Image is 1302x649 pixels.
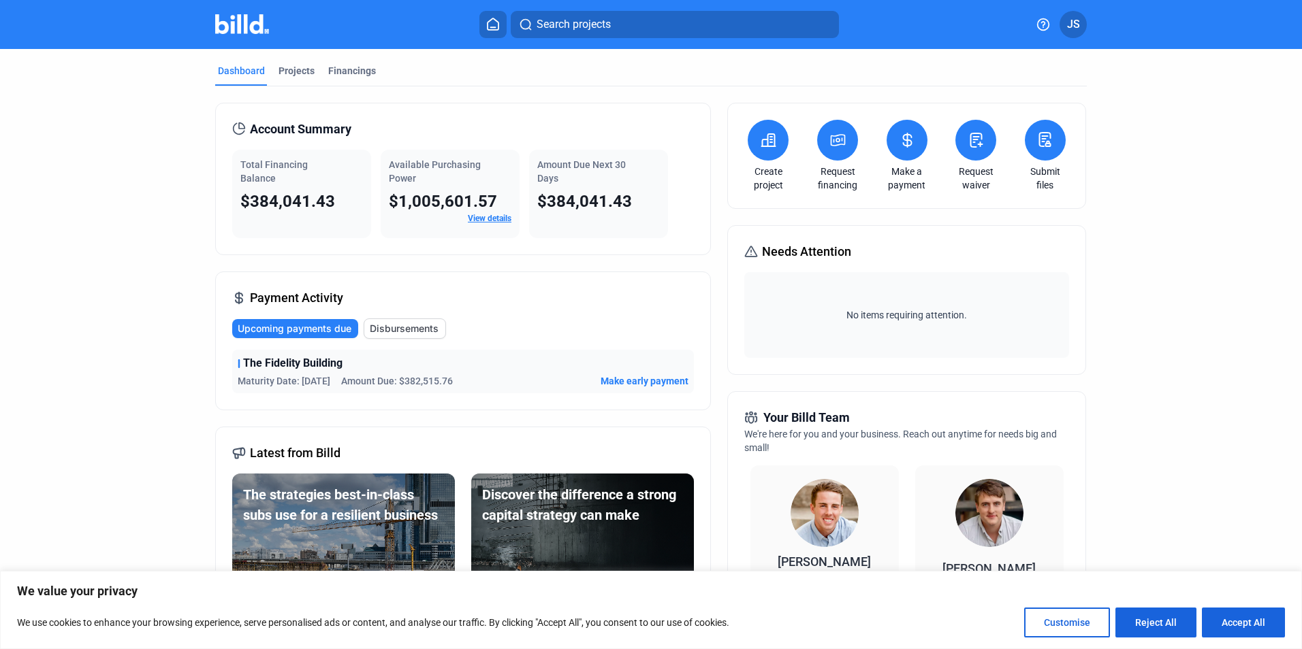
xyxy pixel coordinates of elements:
[537,16,611,33] span: Search projects
[791,479,859,547] img: Relationship Manager
[240,159,308,184] span: Total Financing Balance
[942,561,1036,576] span: [PERSON_NAME]
[468,214,511,223] a: View details
[389,192,497,211] span: $1,005,601.57
[370,322,439,335] span: Disbursements
[1067,16,1080,33] span: JS
[955,479,1023,547] img: Territory Manager
[601,374,688,388] button: Make early payment
[328,64,376,78] div: Financings
[238,374,330,388] span: Maturity Date: [DATE]
[17,614,729,631] p: We use cookies to enhance your browsing experience, serve personalised ads or content, and analys...
[1021,165,1069,192] a: Submit files
[1060,11,1087,38] button: JS
[238,322,351,335] span: Upcoming payments due
[778,554,871,569] span: [PERSON_NAME]
[364,318,446,339] button: Disbursements
[537,192,632,211] span: $384,041.43
[279,64,315,78] div: Projects
[744,429,1057,453] span: We're here for you and your business. Reach out anytime for needs big and small!
[250,120,351,139] span: Account Summary
[1115,608,1196,637] button: Reject All
[243,484,444,525] div: The strategies best-in-class subs use for a resilient business
[240,192,335,211] span: $384,041.43
[1024,608,1110,637] button: Customise
[952,165,1000,192] a: Request waiver
[250,288,343,307] span: Payment Activity
[537,159,626,184] span: Amount Due Next 30 Days
[250,444,340,463] span: Latest from Billd
[1202,608,1285,637] button: Accept All
[341,374,453,388] span: Amount Due: $382,515.76
[750,308,1063,322] span: No items requiring attention.
[243,355,343,371] span: The Fidelity Building
[17,583,1285,599] p: We value your privacy
[389,159,481,184] span: Available Purchasing Power
[232,319,358,338] button: Upcoming payments due
[814,165,861,192] a: Request financing
[511,11,839,38] button: Search projects
[218,64,265,78] div: Dashboard
[215,14,269,34] img: Billd Company Logo
[883,165,931,192] a: Make a payment
[763,408,850,427] span: Your Billd Team
[744,165,792,192] a: Create project
[762,242,851,261] span: Needs Attention
[482,484,683,525] div: Discover the difference a strong capital strategy can make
